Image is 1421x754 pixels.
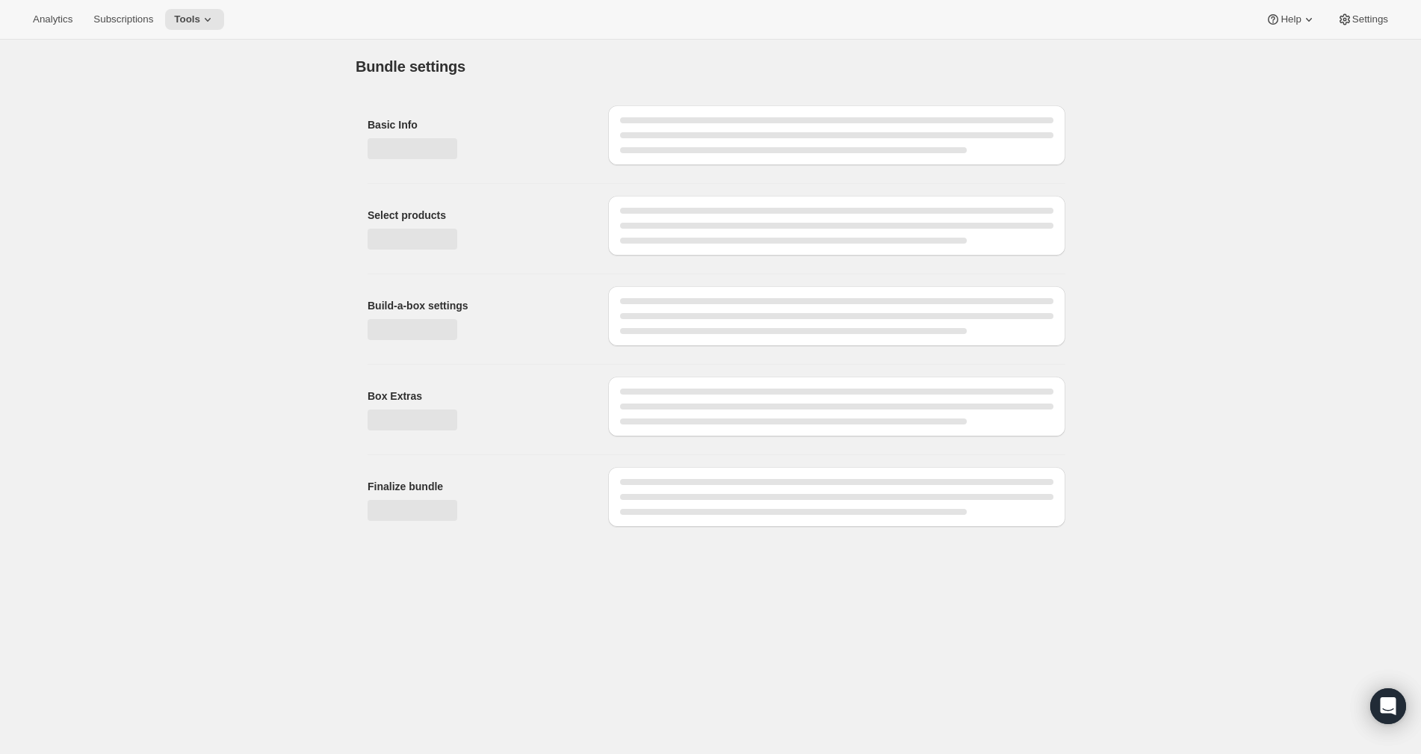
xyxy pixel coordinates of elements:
[368,389,584,404] h2: Box Extras
[174,13,200,25] span: Tools
[368,479,584,494] h2: Finalize bundle
[93,13,153,25] span: Subscriptions
[1257,9,1325,30] button: Help
[368,298,584,313] h2: Build-a-box settings
[1281,13,1301,25] span: Help
[33,13,72,25] span: Analytics
[165,9,224,30] button: Tools
[368,208,584,223] h2: Select products
[1352,13,1388,25] span: Settings
[1328,9,1397,30] button: Settings
[24,9,81,30] button: Analytics
[1370,688,1406,724] div: Open Intercom Messenger
[84,9,162,30] button: Subscriptions
[368,117,584,132] h2: Basic Info
[338,40,1083,539] div: Page loading
[356,58,465,75] h1: Bundle settings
